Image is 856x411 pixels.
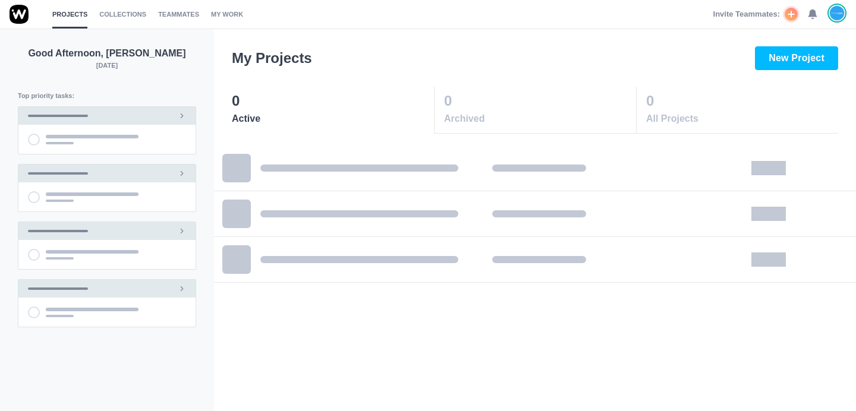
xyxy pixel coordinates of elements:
p: [DATE] [18,61,196,71]
img: winio [10,5,29,24]
h3: My Projects [232,48,312,69]
p: 0 [232,90,433,112]
span: Active [232,112,433,126]
button: New Project [755,46,838,70]
p: 0 [444,90,635,112]
span: Invite Teammates: [713,8,780,20]
p: Top priority tasks: [18,91,196,101]
img: João Tosta [830,5,844,21]
span: All Projects [646,112,837,126]
p: Good Afternoon, [PERSON_NAME] [18,46,196,61]
p: 0 [646,90,837,112]
span: Archived [444,112,635,126]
